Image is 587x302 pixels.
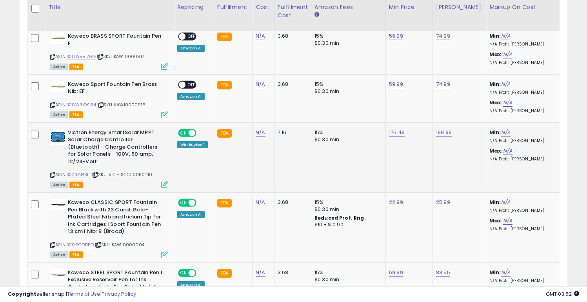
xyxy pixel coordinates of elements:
div: $0.30 min [314,40,380,47]
a: B00W58176G [66,53,96,60]
a: 59.99 [389,80,403,88]
a: 74.99 [436,80,450,88]
div: [PERSON_NAME] [436,3,483,11]
a: N/A [501,269,511,277]
div: ASIN: [50,129,168,187]
div: Markup on Cost [489,3,557,11]
img: 21Iq3VQ1AVL._SL40_.jpg [50,33,66,44]
img: 215ZiXJJ+9S._SL40_.jpg [50,199,66,210]
p: N/A Profit [PERSON_NAME] [489,156,554,162]
a: 25.99 [436,198,450,206]
b: Min: [489,80,501,88]
a: N/A [501,80,511,88]
small: FBA [217,129,232,138]
small: FBA [217,269,232,278]
p: N/A Profit [PERSON_NAME] [489,108,554,114]
span: FBA [69,182,83,188]
span: OFF [185,81,198,88]
a: N/A [503,147,512,155]
small: Amazon Fees. [314,11,319,18]
div: 7.16 [278,129,305,136]
a: B006CQT1PQ [66,242,94,248]
div: Amazon AI [177,211,205,218]
a: N/A [256,198,265,206]
a: 74.99 [436,32,450,40]
span: | SKU: KAW10000917 [97,53,144,60]
b: Reduced Prof. Rng. [314,215,366,221]
div: Amazon AI [177,93,205,100]
a: N/A [501,32,511,40]
b: Kaweco CLASSIC SPORT Fountain Pen Black with 23 Carat Gold-Plated Steel Nib and Iridium Tip for I... [68,199,163,237]
div: 3.68 [278,199,305,206]
div: Min Price [389,3,429,11]
div: $0.30 min [314,136,380,143]
p: N/A Profit [PERSON_NAME] [489,278,554,284]
div: 3.68 [278,269,305,276]
span: All listings currently available for purchase on Amazon [50,64,68,70]
small: FBA [217,199,232,207]
p: N/A Profit [PERSON_NAME] [489,42,554,47]
a: B00W3YXG34 [66,102,96,108]
a: 59.99 [389,32,403,40]
a: N/A [503,217,512,225]
b: Max: [489,51,503,58]
span: | SKU: KAW10000004 [95,242,144,248]
span: OFF [185,33,198,40]
span: FBA [69,64,83,70]
div: $10 - $10.90 [314,222,380,228]
div: Amazon AI [177,45,205,52]
a: N/A [503,51,512,58]
b: Max: [489,217,503,224]
b: Min: [489,32,501,40]
span: 2025-08-18 03:52 GMT [546,290,579,298]
div: 3.68 [278,33,305,40]
p: N/A Profit [PERSON_NAME] [489,90,554,95]
div: 15% [314,129,380,136]
div: ASIN: [50,81,168,117]
span: ON [179,269,189,276]
small: FBA [217,33,232,41]
a: N/A [256,32,265,40]
div: 15% [314,81,380,88]
div: ASIN: [50,33,168,69]
div: Win BuyBox * [177,141,208,148]
div: Title [48,3,171,11]
div: Amazon Fees [314,3,382,11]
div: ASIN: [50,199,168,257]
div: Fulfillment Cost [278,3,308,20]
span: FBA [69,111,83,118]
b: Min: [489,269,501,276]
div: 15% [314,199,380,206]
b: Kaweco Sport Fountain Pen Brass Nib: EF [68,81,163,97]
div: 3.68 [278,81,305,88]
span: All listings currently available for purchase on Amazon [50,251,68,258]
div: Repricing [177,3,211,11]
a: N/A [503,99,512,107]
a: N/A [256,129,265,136]
a: N/A [256,80,265,88]
a: 199.99 [436,129,452,136]
b: Min: [489,198,501,206]
a: 69.99 [389,269,403,277]
p: N/A Profit [PERSON_NAME] [489,138,554,144]
span: ON [179,129,189,136]
a: Privacy Policy [102,290,136,298]
a: N/A [501,129,511,136]
div: $0.30 min [314,276,380,283]
img: 41Go6Pb78bL._SL40_.jpg [50,129,66,145]
img: 21Iq3VQ1AVL._SL40_.jpg [50,81,66,92]
strong: Copyright [8,290,36,298]
span: ON [179,200,189,206]
a: N/A [256,269,265,277]
b: Min: [489,129,501,136]
a: Terms of Use [67,290,100,298]
span: All listings currently available for purchase on Amazon [50,182,68,188]
div: 15% [314,33,380,40]
span: All listings currently available for purchase on Amazon [50,111,68,118]
b: Max: [489,147,503,155]
span: | SKU: VIC - SCC110050210 [92,171,152,178]
p: N/A Profit [PERSON_NAME] [489,226,554,232]
a: 22.99 [389,198,403,206]
span: OFF [195,129,208,136]
b: Max: [489,99,503,106]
